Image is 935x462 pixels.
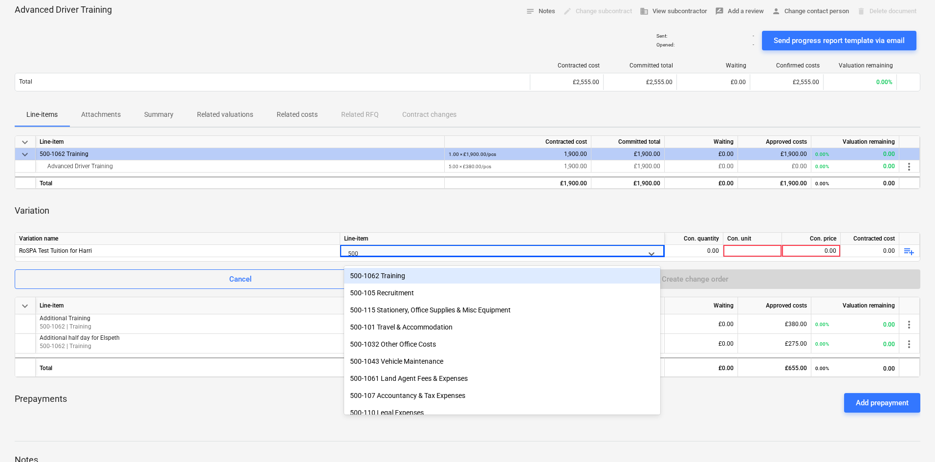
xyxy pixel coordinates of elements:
[772,6,849,17] span: Change contact person
[815,181,829,186] small: 0.00%
[40,314,440,323] p: Additional Training
[636,4,711,19] button: View subcontractor
[723,233,782,245] div: Con. unit
[876,79,892,86] span: 0.00%
[711,4,768,19] button: Add a review
[715,7,724,16] span: rate_review
[15,393,67,413] p: Prepayments
[526,7,535,16] span: notes
[738,176,811,189] div: £1,900.00
[15,4,112,16] p: Advanced Driver Training
[81,110,121,120] p: Attachments
[665,357,738,377] div: £0.00
[15,205,49,217] p: Variation
[681,62,746,69] div: Waiting
[19,136,31,148] span: keyboard_arrow_down
[772,7,781,16] span: person
[340,233,665,245] div: Line-item
[815,164,829,169] small: 0.00%
[449,148,587,160] div: 1,900.00
[815,366,829,371] small: 0.00%
[792,163,807,170] span: £0.00
[15,269,466,289] button: Cancel
[229,273,252,286] div: Cancel
[786,245,836,257] div: 0.00
[522,4,559,19] button: Notes
[903,319,915,330] span: more_vert
[738,297,811,314] div: Approved costs
[277,110,318,120] p: Related costs
[665,233,723,245] div: Con. quantity
[449,160,587,173] div: 1,900.00
[19,245,336,257] div: RoSPA Test Tuition for Harri
[903,245,915,257] span: playlist_add
[753,33,754,39] p: -
[841,245,899,257] div: 0.00
[640,6,707,17] span: View subcontractor
[26,110,58,120] p: Line-items
[445,136,591,148] div: Contracted cost
[591,136,665,148] div: Committed total
[40,342,440,351] p: 500-1062 | Training
[815,322,829,327] small: 0.00%
[144,110,174,120] p: Summary
[841,233,899,245] div: Contracted cost
[815,148,895,160] div: 0.00
[197,110,253,120] p: Related valuations
[344,302,660,318] div: 500-115 Stationery, Office Supplies & Misc Equipment
[36,176,445,189] div: Total
[40,334,440,342] p: Additional half day for Elspeth
[591,176,665,189] div: £1,900.00
[811,136,899,148] div: Valuation remaining
[793,79,819,86] span: £2,555.00
[718,340,734,347] span: £0.00
[15,233,340,245] div: Variation name
[753,42,754,48] p: -
[774,34,905,47] div: Send progress report template via email
[40,148,440,160] div: 500-1062 Training
[844,393,920,413] button: Add prepayment
[815,177,895,190] div: 0.00
[815,341,829,347] small: 0.00%
[534,62,600,69] div: Contracted cost
[608,62,673,69] div: Committed total
[449,152,496,157] small: 1.00 × £1,900.00 / pcs
[526,6,555,17] span: Notes
[886,415,935,462] iframe: Chat Widget
[344,336,660,352] div: 500-1032 Other Office Costs
[344,371,660,386] div: 500-1061 Land Agent Fees & Expenses
[782,233,841,245] div: Con. price
[40,323,440,331] p: 500-1062 | Training
[344,268,660,284] div: 500-1062 Training
[634,163,660,170] span: £1,900.00
[530,74,603,90] div: £2,555.00
[827,62,893,69] div: Valuation remaining
[856,396,909,409] div: Add prepayment
[785,321,807,328] span: £380.00
[903,161,915,173] span: more_vert
[815,334,895,354] div: 0.00
[815,314,895,334] div: 0.00
[19,300,31,312] span: keyboard_arrow_down
[640,7,649,16] span: business
[344,405,660,420] div: 500-110 Legal Expenses
[785,340,807,347] span: £275.00
[815,358,895,378] div: 0.00
[754,62,820,69] div: Confirmed costs
[344,285,660,301] div: 500-105 Recruitment
[781,151,807,157] span: £1,900.00
[19,149,31,160] span: keyboard_arrow_down
[715,6,764,17] span: Add a review
[36,136,445,148] div: Line-item
[344,388,660,403] div: 500-107 Accountancy & Tax Expenses
[36,357,445,377] div: Total
[738,136,811,148] div: Approved costs
[344,353,660,369] div: 500-1043 Vehicle Maintenance
[40,160,440,173] div: Advanced Driver Training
